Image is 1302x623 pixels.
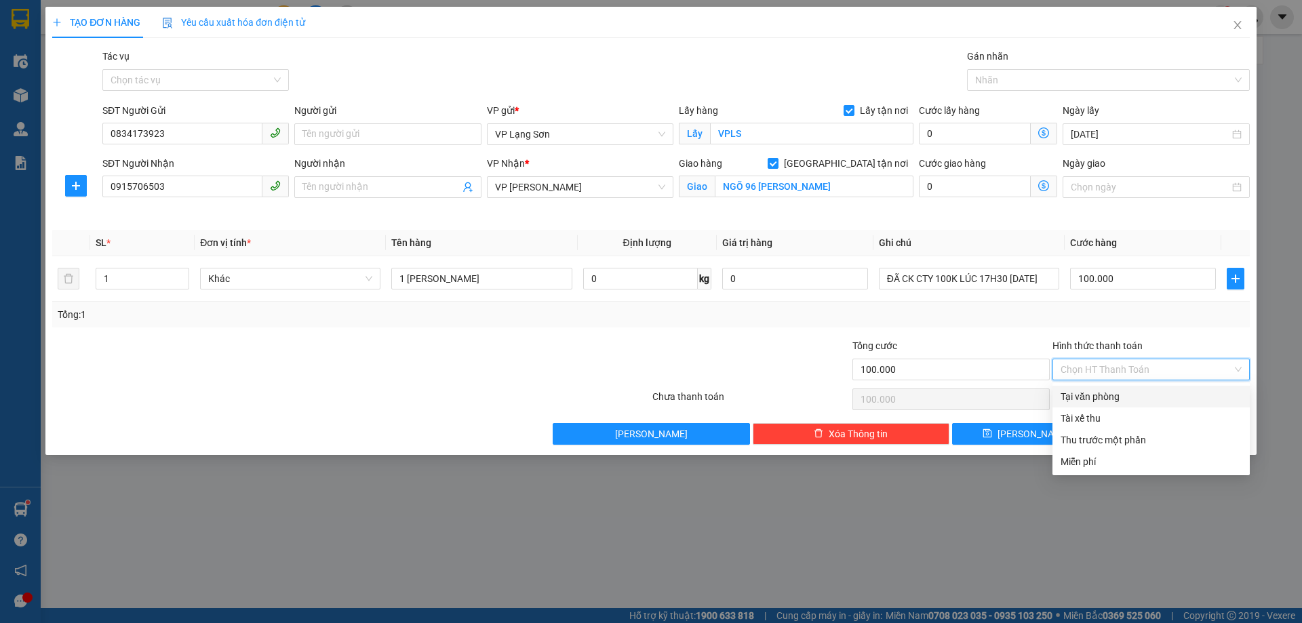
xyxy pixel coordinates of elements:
span: TẠO ĐƠN HÀNG [52,17,140,28]
div: Tài xế thu [1061,411,1242,426]
span: plus [52,18,62,27]
div: VP gửi [487,103,673,118]
span: Khác [208,268,372,289]
input: Giao tận nơi [715,176,913,197]
span: Yêu cầu xuất hóa đơn điện tử [162,17,305,28]
span: phone [270,180,281,191]
span: [GEOGRAPHIC_DATA] tận nơi [778,156,913,171]
span: Định lượng [623,237,671,248]
button: plus [1227,268,1244,289]
span: plus [66,180,86,191]
span: dollar-circle [1038,180,1049,191]
input: Lấy tận nơi [710,123,913,144]
div: Người nhận [294,156,481,171]
span: Xóa Thông tin [829,426,888,441]
div: Thu trước một phần [1061,433,1242,447]
div: Tổng: 1 [58,307,502,322]
button: delete [58,268,79,289]
div: Miễn phí [1061,454,1242,469]
div: SĐT Người Gửi [102,103,289,118]
span: Tên hàng [391,237,431,248]
span: SL [96,237,106,248]
div: Người gửi [294,103,481,118]
span: Lấy tận nơi [854,103,913,118]
span: [PERSON_NAME] [998,426,1070,441]
span: save [983,428,992,439]
span: Giao hàng [679,158,722,169]
input: Ghi Chú [879,268,1059,289]
div: SĐT Người Nhận [102,156,289,171]
span: plus [1227,273,1244,284]
input: 0 [722,268,868,289]
span: Tổng cước [852,340,897,351]
input: VD: Bàn, Ghế [391,268,572,289]
button: Close [1219,7,1257,45]
span: VP Nhận [487,158,525,169]
span: Đơn vị tính [200,237,251,248]
span: Cước hàng [1070,237,1117,248]
button: save[PERSON_NAME] [952,423,1099,445]
button: plus [65,175,87,197]
span: close [1232,20,1243,31]
label: Hình thức thanh toán [1052,340,1143,351]
label: Cước giao hàng [919,158,986,169]
div: Chưa thanh toán [651,389,851,413]
span: Giao [679,176,715,197]
input: Ngày giao [1071,180,1229,195]
label: Ngày giao [1063,158,1105,169]
span: delete [814,428,823,439]
span: VP Lạng Sơn [495,124,665,144]
span: user-add [462,182,473,193]
span: phone [270,127,281,138]
label: Gán nhãn [967,51,1008,62]
button: deleteXóa Thông tin [753,423,950,445]
input: Ngày lấy [1071,127,1229,142]
label: Cước lấy hàng [919,105,980,116]
label: Ngày lấy [1063,105,1099,116]
th: Ghi chú [873,230,1065,256]
label: Tác vụ [102,51,130,62]
span: Giá trị hàng [722,237,772,248]
span: dollar-circle [1038,127,1049,138]
button: [PERSON_NAME] [553,423,750,445]
span: VP Minh Khai [495,177,665,197]
input: Cước lấy hàng [919,123,1031,144]
img: icon [162,18,173,28]
span: [PERSON_NAME] [615,426,688,441]
input: Cước giao hàng [919,176,1031,197]
span: kg [698,268,711,289]
span: Lấy hàng [679,105,718,116]
div: Tại văn phòng [1061,389,1242,404]
span: Lấy [679,123,710,144]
